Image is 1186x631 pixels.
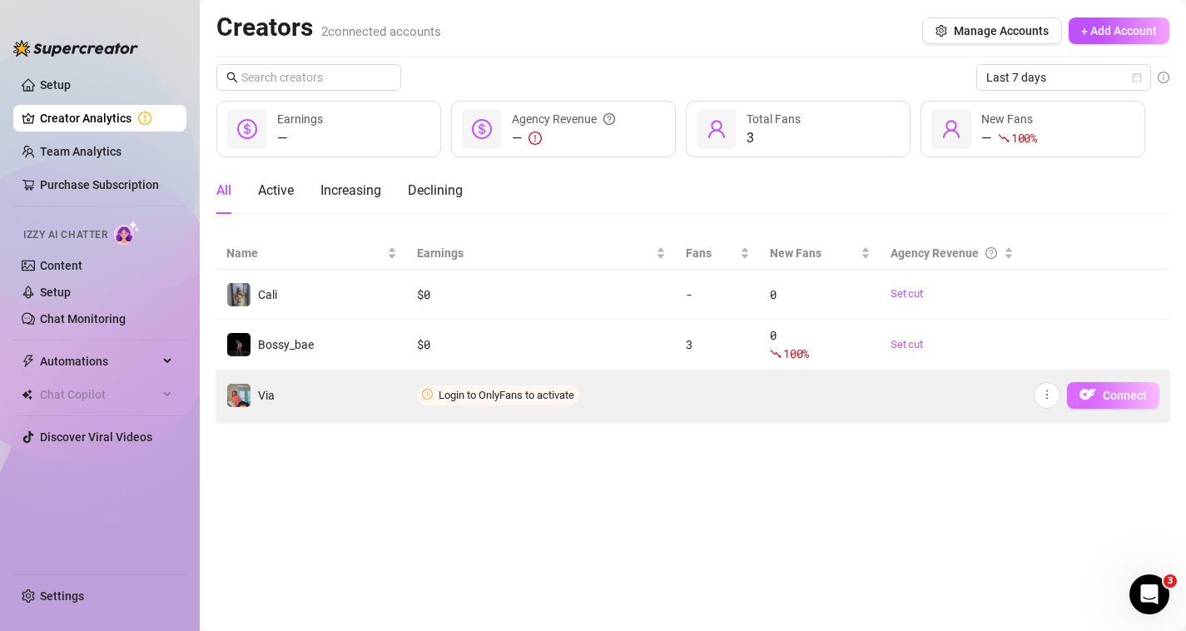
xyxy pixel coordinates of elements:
span: question-circle [985,244,997,262]
span: Via [258,389,275,402]
th: Name [216,237,407,270]
span: user [941,119,961,139]
div: Declining [408,181,463,201]
img: Bossy_bae [227,333,251,356]
span: Total Fans [747,112,801,126]
div: 0 [770,326,871,363]
button: + Add Account [1069,17,1169,44]
span: New Fans [981,112,1033,126]
iframe: Intercom live chat [1129,574,1169,614]
a: Setup [40,286,71,299]
span: dollar-circle [237,119,257,139]
img: logo-BBDzfeDw.svg [13,40,138,57]
span: calendar [1132,72,1142,82]
div: Active [258,181,294,201]
img: Via [227,384,251,407]
a: Creator Analytics exclamation-circle [40,105,173,132]
span: 3 [1164,574,1177,588]
input: Search creators [241,68,378,87]
a: Chat Monitoring [40,312,126,325]
button: Manage Accounts [922,17,1062,44]
span: Izzy AI Chatter [23,227,107,243]
img: Chat Copilot [22,389,32,400]
div: — [512,128,615,148]
img: Cali [227,283,251,306]
th: Fans [676,237,760,270]
span: Chat Copilot [40,381,158,408]
div: — [277,128,323,148]
div: Agency Revenue [891,244,1000,262]
span: fall [998,132,1010,144]
span: New Fans [770,244,857,262]
span: search [226,72,238,83]
div: 0 [770,286,871,304]
span: user [707,119,727,139]
span: thunderbolt [22,355,35,368]
span: Cali [258,288,277,301]
a: Setup [40,78,71,92]
span: Earnings [277,112,323,126]
a: Discover Viral Videos [40,430,152,444]
a: Team Analytics [40,145,122,158]
a: Settings [40,589,84,603]
div: — [981,128,1037,148]
h2: Creators [216,12,441,43]
span: Name [226,244,384,262]
span: more [1041,389,1053,400]
span: info-circle [1158,72,1169,83]
span: Connect [1103,389,1147,402]
div: All [216,181,231,201]
a: Purchase Subscription [40,178,159,191]
div: - [686,286,750,304]
img: AI Chatter [114,221,140,245]
span: dollar-circle [472,119,492,139]
span: 100 % [1011,130,1037,146]
span: 100 % [783,345,809,361]
span: Fans [686,244,737,262]
div: $ 0 [417,286,666,304]
th: New Fans [760,237,881,270]
span: exclamation-circle [528,132,542,145]
span: + Add Account [1081,24,1157,37]
span: Bossy_bae [258,338,314,351]
a: Set cut [891,286,1014,302]
span: clock-circle [422,389,433,400]
th: Earnings [407,237,676,270]
span: Login to OnlyFans to activate [439,389,574,401]
a: Set cut [891,336,1014,353]
div: 3 [747,128,801,148]
span: Last 7 days [986,65,1141,90]
span: setting [935,25,947,37]
img: OF [1079,386,1096,403]
div: $ 0 [417,335,666,354]
div: Agency Revenue [512,110,615,128]
span: Manage Accounts [954,24,1049,37]
a: Content [40,259,82,272]
span: fall [770,348,782,360]
span: Automations [40,348,158,375]
button: OFConnect [1067,382,1159,409]
div: 3 [686,335,750,354]
span: question-circle [603,110,615,128]
div: Increasing [320,181,381,201]
span: 2 connected accounts [321,24,441,39]
span: Earnings [417,244,653,262]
